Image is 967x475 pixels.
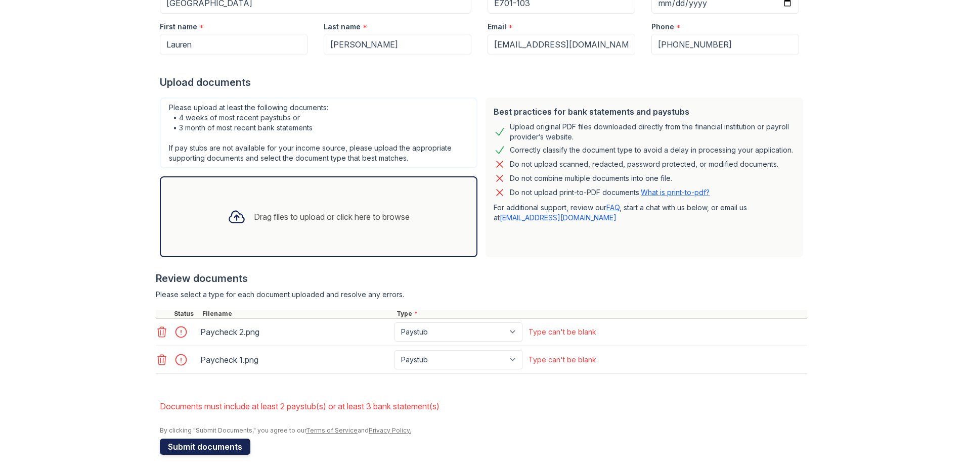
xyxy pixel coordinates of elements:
[500,213,617,222] a: [EMAIL_ADDRESS][DOMAIN_NAME]
[510,122,795,142] div: Upload original PDF files downloaded directly from the financial institution or payroll provider’...
[160,98,477,168] div: Please upload at least the following documents: • 4 weeks of most recent paystubs or • 3 month of...
[606,203,620,212] a: FAQ
[394,310,807,318] div: Type
[160,439,250,455] button: Submit documents
[160,22,197,32] label: First name
[160,75,807,89] div: Upload documents
[306,426,358,434] a: Terms of Service
[651,22,674,32] label: Phone
[488,22,506,32] label: Email
[324,22,361,32] label: Last name
[156,271,807,286] div: Review documents
[160,426,807,435] div: By clicking "Submit Documents," you agree to our and
[529,355,596,365] div: Type can't be blank
[156,290,807,300] div: Please select a type for each document uploaded and resolve any errors.
[494,106,795,118] div: Best practices for bank statements and paystubs
[172,310,200,318] div: Status
[510,187,710,198] p: Do not upload print-to-PDF documents.
[494,203,795,223] p: For additional support, review our , start a chat with us below, or email us at
[254,211,410,223] div: Drag files to upload or click here to browse
[641,188,710,197] a: What is print-to-pdf?
[200,324,390,340] div: Paycheck 2.png
[510,144,793,156] div: Correctly classify the document type to avoid a delay in processing your application.
[200,352,390,368] div: Paycheck 1.png
[510,172,672,184] div: Do not combine multiple documents into one file.
[529,327,596,337] div: Type can't be blank
[510,158,778,170] div: Do not upload scanned, redacted, password protected, or modified documents.
[200,310,394,318] div: Filename
[160,396,807,416] li: Documents must include at least 2 paystub(s) or at least 3 bank statement(s)
[369,426,411,434] a: Privacy Policy.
